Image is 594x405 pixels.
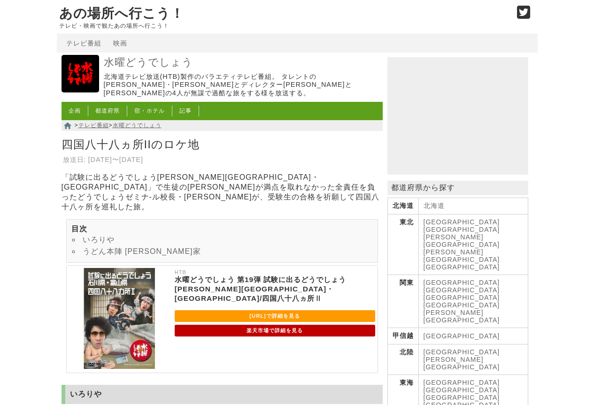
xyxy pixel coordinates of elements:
a: 水曜どうでしょう [104,56,380,69]
img: 水曜どうでしょう [62,55,99,92]
p: 都道府県から探す [387,181,528,195]
p: 北海道テレビ放送(HTB)製作のバラエティテレビ番組。 タレントの[PERSON_NAME]・[PERSON_NAME]とディレクター[PERSON_NAME]と[PERSON_NAME]の4人... [104,73,380,97]
a: [GEOGRAPHIC_DATA] [424,394,500,401]
a: [GEOGRAPHIC_DATA] [424,301,500,309]
a: 北海道 [424,202,445,209]
td: [DATE]〜[DATE] [88,155,144,165]
a: あの場所へ行こう！ [59,6,184,21]
a: [GEOGRAPHIC_DATA] [424,316,500,324]
th: 放送日: [62,155,87,165]
a: 水曜どうでしょう [62,86,99,94]
nav: > > [62,120,383,131]
a: [GEOGRAPHIC_DATA] [424,386,500,394]
a: [GEOGRAPHIC_DATA] [424,348,500,356]
a: テレビ番組 [66,39,101,47]
a: [GEOGRAPHIC_DATA] [424,263,500,271]
a: [GEOGRAPHIC_DATA] [424,218,500,226]
a: [GEOGRAPHIC_DATA] [424,379,500,386]
p: テレビ・映画で観たあの場所へ行こう！ [59,23,507,29]
a: 水曜どうでしょう 第19弾 試験に出るどうでしょう 石川県・富山県/四国八十八ヵ所Ⅱ [69,363,170,370]
a: [PERSON_NAME][GEOGRAPHIC_DATA] [424,248,500,263]
th: 北海道 [387,198,418,214]
p: HTB [175,268,375,275]
a: [GEOGRAPHIC_DATA] [424,332,500,340]
a: [URL]で詳細を見る [175,310,375,322]
a: うどん本陣 [PERSON_NAME]家 [83,247,201,255]
h1: 四国八十八ヵ所IIのロケ地 [62,135,383,154]
th: 甲信越 [387,328,418,344]
a: [PERSON_NAME][GEOGRAPHIC_DATA] [424,356,500,371]
a: [GEOGRAPHIC_DATA] [424,286,500,294]
a: 企画 [69,107,81,114]
th: 東北 [387,214,418,275]
th: 北陸 [387,344,418,375]
p: 「試験に出るどうでしょう[PERSON_NAME][GEOGRAPHIC_DATA]・[GEOGRAPHIC_DATA]」で生徒の[PERSON_NAME]が満点を取れなかった全責任を負ったどう... [62,173,383,212]
a: [PERSON_NAME] [424,309,484,316]
p: 水曜どうでしょう 第19弾 試験に出るどうでしょう [PERSON_NAME][GEOGRAPHIC_DATA]・[GEOGRAPHIC_DATA]/四国八十八ヵ所Ⅱ [175,275,375,303]
a: 都道府県 [95,107,120,114]
a: テレビ番組 [78,122,109,129]
iframe: Advertisement [387,57,528,175]
th: 関東 [387,275,418,328]
a: [PERSON_NAME][GEOGRAPHIC_DATA] [424,233,500,248]
a: 宿・ホテル [134,107,165,114]
a: 楽天市場で詳細を見る [175,325,375,336]
a: [GEOGRAPHIC_DATA] [424,279,500,286]
a: 記事 [179,107,192,114]
a: [GEOGRAPHIC_DATA] [424,294,500,301]
a: 水曜どうでしょう [113,122,162,129]
a: 映画 [113,39,127,47]
img: 水曜どうでしょう 第19弾 試験に出るどうでしょう 石川県・富山県/四国八十八ヵ所Ⅱ [69,268,170,369]
a: Twitter (@go_thesights) [517,11,531,19]
a: いろりや [83,236,115,244]
h2: いろりや [62,385,383,404]
a: [GEOGRAPHIC_DATA] [424,226,500,233]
